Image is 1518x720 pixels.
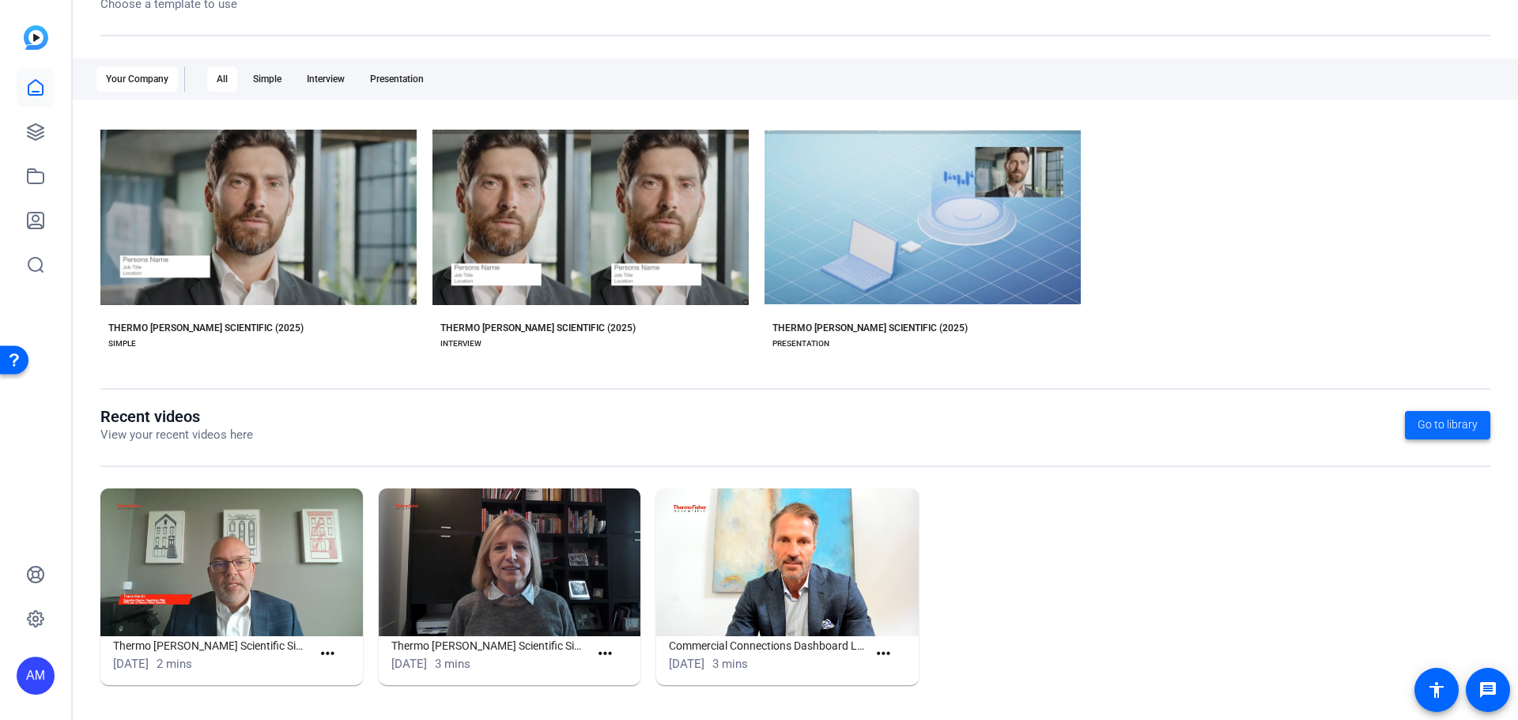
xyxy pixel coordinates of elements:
[1418,417,1478,433] span: Go to library
[712,657,748,671] span: 3 mins
[113,636,312,655] h1: Thermo [PERSON_NAME] Scientific Simple (47606)
[669,636,867,655] h1: Commercial Connections Dashboard Launch
[595,644,615,664] mat-icon: more_horiz
[1427,680,1446,699] mat-icon: accessibility
[297,66,354,92] div: Interview
[157,657,192,671] span: 2 mins
[361,66,433,92] div: Presentation
[24,25,48,50] img: blue-gradient.svg
[656,488,919,636] img: Commercial Connections Dashboard Launch
[318,644,338,664] mat-icon: more_horiz
[244,66,291,92] div: Simple
[17,657,55,695] div: AM
[772,337,829,350] div: PRESENTATION
[391,657,427,671] span: [DATE]
[379,488,641,636] img: Thermo Fisher Scientific Simple (44828)
[96,66,178,92] div: Your Company
[440,322,636,334] div: THERMO [PERSON_NAME] SCIENTIFIC (2025)
[669,657,704,671] span: [DATE]
[100,488,363,636] img: Thermo Fisher Scientific Simple (47606)
[1405,411,1490,439] a: Go to library
[100,426,253,444] p: View your recent videos here
[1478,680,1497,699] mat-icon: message
[874,644,893,664] mat-icon: more_horiz
[435,657,470,671] span: 3 mins
[772,322,968,334] div: THERMO [PERSON_NAME] SCIENTIFIC (2025)
[113,657,149,671] span: [DATE]
[100,407,253,426] h1: Recent videos
[440,337,481,350] div: INTERVIEW
[108,322,304,334] div: THERMO [PERSON_NAME] SCIENTIFIC (2025)
[391,636,590,655] h1: Thermo [PERSON_NAME] Scientific Simple (44828)
[207,66,237,92] div: All
[108,337,136,350] div: SIMPLE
